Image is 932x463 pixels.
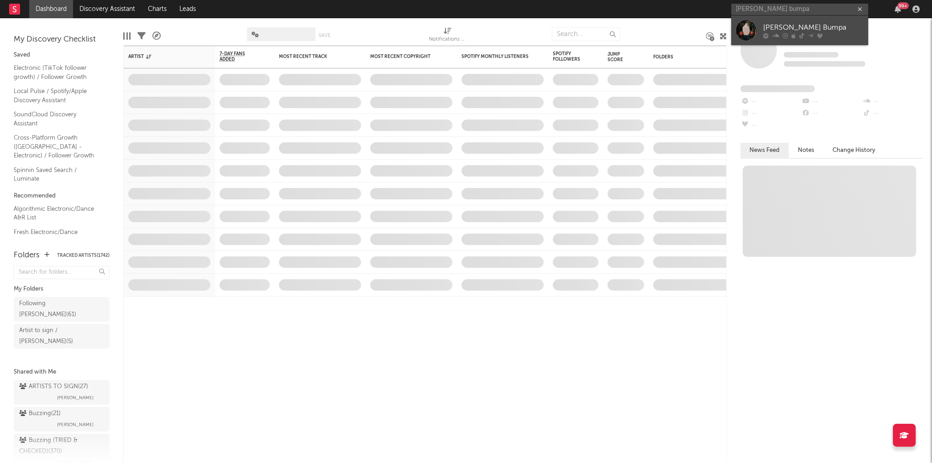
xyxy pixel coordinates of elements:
[740,85,815,92] span: Fans Added by Platform
[763,22,864,33] div: [PERSON_NAME] Bumpa
[895,5,901,13] button: 99+
[57,392,94,403] span: [PERSON_NAME]
[279,54,347,59] div: Most Recent Track
[14,407,110,432] a: Buzzing(21)[PERSON_NAME]
[19,435,102,457] div: Buzzing (TRIED & CHECKED) ( 370 )
[14,133,100,161] a: Cross-Platform Growth ([GEOGRAPHIC_DATA] - Electronic) / Follower Growth
[14,109,100,128] a: SoundCloud Discovery Assistant
[14,86,100,105] a: Local Pulse / Spotify/Apple Discovery Assistant
[731,16,868,45] a: [PERSON_NAME] Bumpa
[19,381,88,392] div: ARTISTS TO SIGN ( 27 )
[740,96,801,108] div: --
[553,51,585,62] div: Spotify Followers
[152,23,161,49] div: A&R Pipeline
[862,96,923,108] div: --
[123,23,131,49] div: Edit Columns
[740,143,789,158] button: News Feed
[823,143,885,158] button: Change History
[14,50,110,61] div: Saved
[731,4,868,15] input: Search for artists
[14,297,110,322] a: Following [PERSON_NAME](61)
[370,54,439,59] div: Most Recent Copyright
[14,165,100,184] a: Spinnin Saved Search / Luminate
[740,108,801,120] div: --
[14,204,100,223] a: Algorithmic Electronic/Dance A&R List
[14,367,110,378] div: Shared with Me
[552,27,620,41] input: Search...
[57,419,94,430] span: [PERSON_NAME]
[14,266,110,279] input: Search for folders...
[429,23,466,49] div: Notifications (Artist)
[319,33,330,38] button: Save
[14,34,110,45] div: My Discovery Checklist
[897,2,909,9] div: 99 +
[128,54,197,59] div: Artist
[19,298,84,320] div: Following [PERSON_NAME] ( 61 )
[220,51,256,62] span: 7-Day Fans Added
[429,34,466,45] div: Notifications (Artist)
[14,250,40,261] div: Folders
[653,54,722,60] div: Folders
[607,52,630,62] div: Jump Score
[784,61,865,67] span: 0 fans last week
[14,380,110,405] a: ARTISTS TO SIGN(27)[PERSON_NAME]
[784,52,838,57] span: Tracking Since: [DATE]
[801,108,862,120] div: --
[862,108,923,120] div: --
[789,143,823,158] button: Notes
[801,96,862,108] div: --
[19,325,84,347] div: Artist to sign / [PERSON_NAME] ( 5 )
[137,23,146,49] div: Filters
[14,191,110,202] div: Recommended
[14,63,100,82] a: Electronic (TikTok follower growth) / Follower Growth
[19,408,61,419] div: Buzzing ( 21 )
[461,54,530,59] div: Spotify Monthly Listeners
[57,253,110,258] button: Tracked Artists(1742)
[14,324,110,349] a: Artist to sign / [PERSON_NAME](5)
[14,227,100,237] a: Fresh Electronic/Dance
[14,284,110,295] div: My Folders
[740,120,801,131] div: --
